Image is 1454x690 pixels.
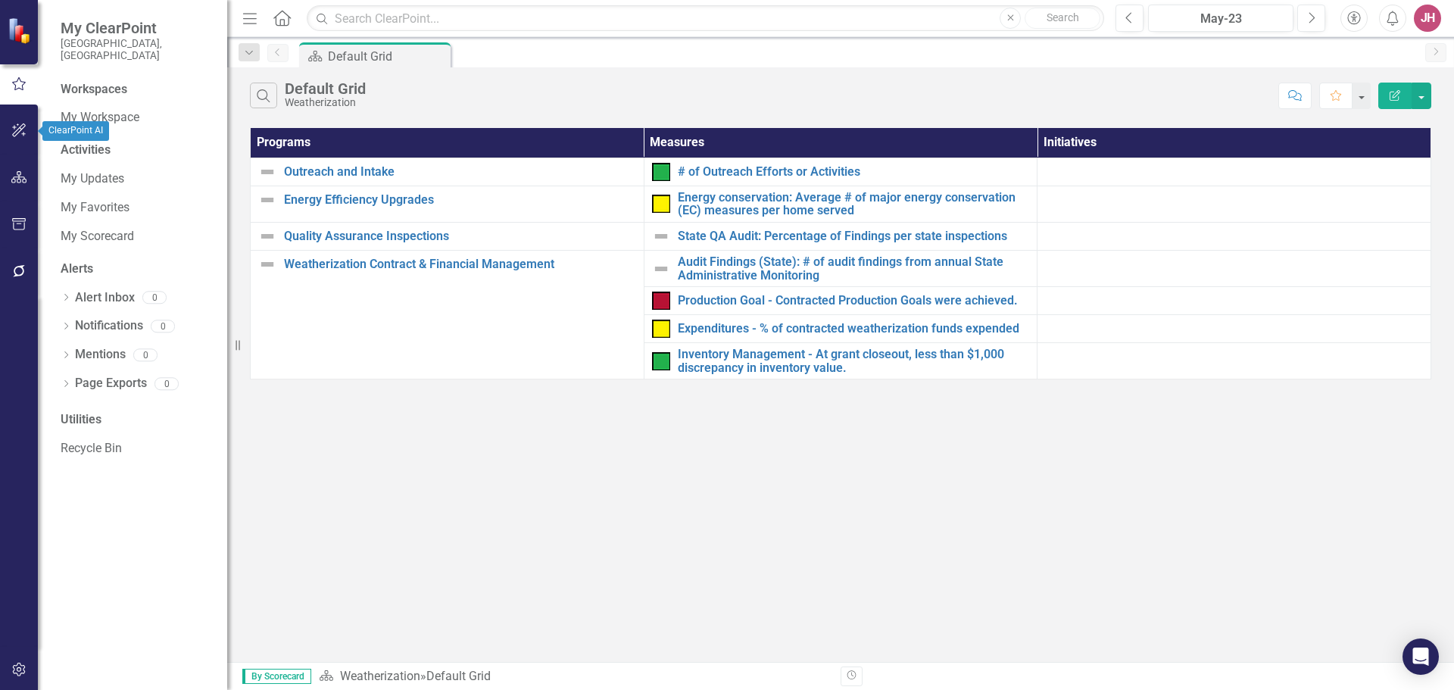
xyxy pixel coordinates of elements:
[1148,5,1293,32] button: May-23
[285,80,366,97] div: Default Grid
[61,261,212,278] div: Alerts
[1153,10,1288,28] div: May-23
[1403,638,1439,675] div: Open Intercom Messenger
[652,292,670,310] img: Below Plan
[258,191,276,209] img: Not Defined
[1025,8,1100,29] button: Search
[242,669,311,684] span: By Scorecard
[61,142,212,159] div: Activities
[61,81,127,98] div: Workspaces
[678,294,1030,308] a: Production Goal - Contracted Production Goals were achieved.
[8,17,34,44] img: ClearPoint Strategy
[251,251,644,379] td: Double-Click to Edit Right Click for Context Menu
[652,195,670,213] img: Caution
[678,229,1030,243] a: State QA Audit: Percentage of Findings per state inspections
[258,163,276,181] img: Not Defined
[644,287,1037,315] td: Double-Click to Edit Right Click for Context Menu
[61,109,212,126] a: My Workspace
[678,255,1030,282] a: Audit Findings (State): # of audit findings from annual State Administrative Monitoring
[61,19,212,37] span: My ClearPoint
[678,322,1030,336] a: Expenditures - % of contracted weatherization funds expended
[75,346,126,364] a: Mentions
[258,227,276,245] img: Not Defined
[285,97,366,108] div: Weatherization
[644,251,1037,287] td: Double-Click to Edit Right Click for Context Menu
[652,163,670,181] img: On Target
[284,165,636,179] a: Outreach and Intake
[284,229,636,243] a: Quality Assurance Inspections
[258,255,276,273] img: Not Defined
[1414,5,1441,32] button: JH
[61,170,212,188] a: My Updates
[75,375,147,392] a: Page Exports
[61,411,212,429] div: Utilities
[251,158,644,186] td: Double-Click to Edit Right Click for Context Menu
[251,186,644,222] td: Double-Click to Edit Right Click for Context Menu
[61,228,212,245] a: My Scorecard
[151,320,175,333] div: 0
[644,223,1037,251] td: Double-Click to Edit Right Click for Context Menu
[678,165,1030,179] a: # of Outreach Efforts or Activities
[133,348,158,361] div: 0
[644,315,1037,343] td: Double-Click to Edit Right Click for Context Menu
[75,317,143,335] a: Notifications
[154,377,179,390] div: 0
[61,37,212,62] small: [GEOGRAPHIC_DATA], [GEOGRAPHIC_DATA]
[284,258,636,271] a: Weatherization Contract & Financial Management
[328,47,447,66] div: Default Grid
[652,227,670,245] img: Not Defined
[42,121,109,141] div: ClearPoint AI
[75,289,135,307] a: Alert Inbox
[61,199,212,217] a: My Favorites
[142,292,167,304] div: 0
[644,186,1037,222] td: Double-Click to Edit Right Click for Context Menu
[426,669,491,683] div: Default Grid
[1047,11,1079,23] span: Search
[340,669,420,683] a: Weatherization
[319,668,829,685] div: »
[644,158,1037,186] td: Double-Click to Edit Right Click for Context Menu
[652,352,670,370] img: On Target
[61,440,212,457] a: Recycle Bin
[644,343,1037,379] td: Double-Click to Edit Right Click for Context Menu
[284,193,636,207] a: Energy Efficiency Upgrades
[652,260,670,278] img: Not Defined
[307,5,1104,32] input: Search ClearPoint...
[652,320,670,338] img: Caution
[678,348,1030,374] a: Inventory Management - At grant closeout, less than $1,000 discrepancy in inventory value.
[251,223,644,251] td: Double-Click to Edit Right Click for Context Menu
[678,191,1030,217] a: Energy conservation: Average # of major energy conservation (EC) measures per home served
